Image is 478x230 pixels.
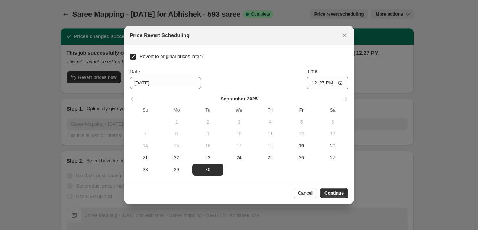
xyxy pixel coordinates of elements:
[133,155,158,161] span: 21
[195,107,220,113] span: Tu
[258,131,283,137] span: 11
[164,155,189,161] span: 22
[286,152,317,164] button: Friday September 26 2025
[317,116,348,128] button: Saturday September 6 2025
[133,143,158,149] span: 14
[195,131,220,137] span: 9
[195,143,220,149] span: 16
[130,32,190,39] h2: Price Revert Scheduling
[164,143,189,149] span: 15
[226,119,252,125] span: 3
[258,155,283,161] span: 25
[286,104,317,116] th: Friday
[289,155,314,161] span: 26
[192,116,223,128] button: Tuesday September 2 2025
[307,77,348,89] input: 12:00
[161,116,192,128] button: Monday September 1 2025
[339,94,350,104] button: Show next month, October 2025
[317,152,348,164] button: Saturday September 27 2025
[130,152,161,164] button: Sunday September 21 2025
[226,143,252,149] span: 17
[339,30,350,41] button: Close
[195,119,220,125] span: 2
[192,104,223,116] th: Tuesday
[226,131,252,137] span: 10
[223,104,255,116] th: Wednesday
[255,152,286,164] button: Thursday September 25 2025
[289,143,314,149] span: 19
[320,131,345,137] span: 13
[130,77,201,89] input: 9/19/2025
[255,104,286,116] th: Thursday
[324,190,344,196] span: Continue
[192,164,223,176] button: Tuesday September 30 2025
[164,131,189,137] span: 8
[255,140,286,152] button: Thursday September 18 2025
[133,167,158,173] span: 28
[161,128,192,140] button: Monday September 8 2025
[161,104,192,116] th: Monday
[139,54,204,59] span: Revert to original prices later?
[289,107,314,113] span: Fr
[223,116,255,128] button: Wednesday September 3 2025
[320,155,345,161] span: 27
[286,140,317,152] button: Today Friday September 19 2025
[258,143,283,149] span: 18
[192,140,223,152] button: Tuesday September 16 2025
[195,167,220,173] span: 30
[307,68,317,74] span: Time
[294,188,317,198] button: Cancel
[130,69,140,74] span: Date
[164,107,189,113] span: Mo
[130,164,161,176] button: Sunday September 28 2025
[226,107,252,113] span: We
[255,128,286,140] button: Thursday September 11 2025
[164,119,189,125] span: 1
[320,143,345,149] span: 20
[223,128,255,140] button: Wednesday September 10 2025
[289,131,314,137] span: 12
[223,140,255,152] button: Wednesday September 17 2025
[317,140,348,152] button: Saturday September 20 2025
[133,131,158,137] span: 7
[320,119,345,125] span: 6
[286,116,317,128] button: Friday September 5 2025
[226,155,252,161] span: 24
[320,107,345,113] span: Sa
[130,140,161,152] button: Sunday September 14 2025
[164,167,189,173] span: 29
[258,107,283,113] span: Th
[161,152,192,164] button: Monday September 22 2025
[130,128,161,140] button: Sunday September 7 2025
[161,164,192,176] button: Monday September 29 2025
[161,140,192,152] button: Monday September 15 2025
[298,190,313,196] span: Cancel
[133,107,158,113] span: Su
[320,188,348,198] button: Continue
[192,152,223,164] button: Tuesday September 23 2025
[258,119,283,125] span: 4
[289,119,314,125] span: 5
[317,104,348,116] th: Saturday
[223,152,255,164] button: Wednesday September 24 2025
[317,128,348,140] button: Saturday September 13 2025
[286,128,317,140] button: Friday September 12 2025
[195,155,220,161] span: 23
[130,104,161,116] th: Sunday
[192,128,223,140] button: Tuesday September 9 2025
[255,116,286,128] button: Thursday September 4 2025
[128,94,139,104] button: Show previous month, August 2025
